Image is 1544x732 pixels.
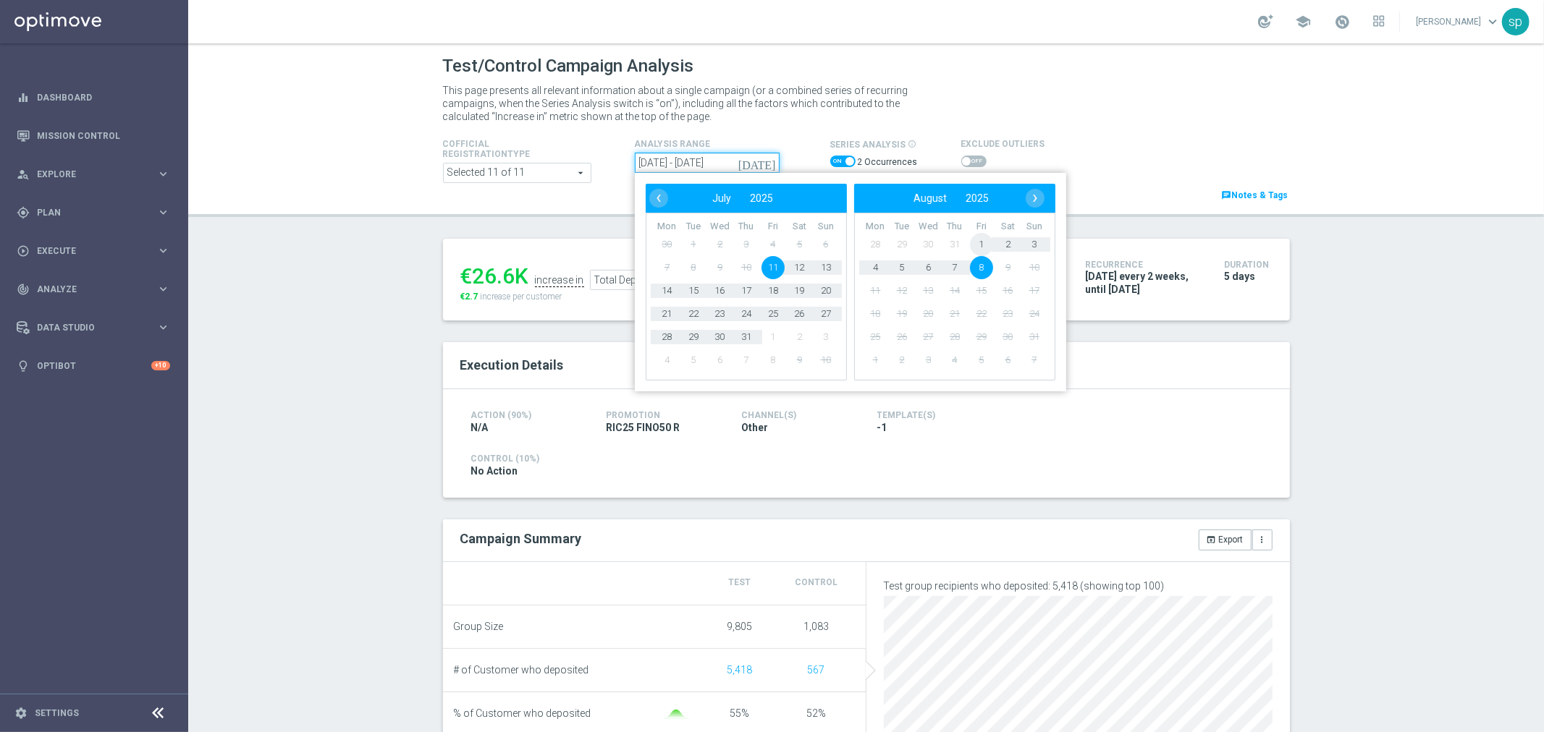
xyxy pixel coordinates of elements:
[471,464,518,477] span: No Action
[1022,256,1045,279] span: 10
[915,221,942,233] th: weekday
[635,139,830,149] h4: analysis range
[916,233,940,256] span: 30
[761,233,784,256] span: 4
[1022,302,1045,325] span: 24
[471,454,1262,464] h4: Control (10%)
[916,302,940,325] span: 20
[734,233,757,256] span: 3
[996,279,1019,302] span: 16
[481,291,562,302] span: increase per customer
[17,168,156,181] div: Explore
[649,189,836,208] bs-datepicker-navigation-view: ​ ​ ​
[864,256,887,279] span: 4
[37,208,156,217] span: Plan
[17,359,30,373] i: lightbulb
[914,192,947,204] span: August
[662,710,691,719] img: gaussianGreen.svg
[471,410,585,420] h4: Action (90%)
[812,221,839,233] th: weekday
[681,325,704,349] span: 29
[460,357,564,373] span: Execution Details
[806,707,826,719] span: 52%
[734,325,757,349] span: 31
[996,256,1019,279] span: 9
[471,421,489,434] span: N/A
[942,349,966,372] span: 4
[708,233,731,256] span: 2
[649,189,668,208] span: ‹
[916,256,940,279] span: 6
[1026,189,1045,208] span: ›
[460,263,529,289] div: €26.6K
[814,233,837,256] span: 6
[712,192,731,204] span: July
[156,167,170,181] i: keyboard_arrow_right
[444,163,591,182] span: Expert Online Expert Retail Master Online Master Retail Other and 6 more
[156,244,170,258] i: keyboard_arrow_right
[888,221,915,233] th: weekday
[858,189,1045,208] bs-datepicker-navigation-view: ​ ​ ​
[788,256,811,279] span: 12
[16,360,171,372] button: lightbulb Optibot +10
[1485,14,1501,30] span: keyboard_arrow_down
[17,346,170,385] div: Optibot
[742,410,856,420] h4: Channel(s)
[708,279,731,302] span: 16
[862,221,889,233] th: weekday
[16,245,171,257] button: play_circle_outline Execute keyboard_arrow_right
[703,189,741,208] button: July
[17,78,170,116] div: Dashboard
[16,207,171,218] button: gps_fixed Plan keyboard_arrow_right
[814,256,837,279] span: 13
[655,325,678,349] span: 28
[941,221,968,233] th: weekday
[761,325,784,349] span: 1
[1225,260,1273,270] h4: Duration
[1199,529,1252,550] button: open_in_browser Export
[1222,190,1232,200] i: chat
[788,325,811,349] span: 2
[864,349,887,372] span: 1
[761,256,784,279] span: 11
[864,233,887,256] span: 28
[884,579,1273,592] p: Test group recipients who deposited: 5,418 (showing top 100)
[785,221,812,233] th: weekday
[908,140,917,148] i: info_outline
[916,279,940,302] span: 13
[904,189,956,208] button: August
[151,361,170,370] div: +10
[890,325,913,349] span: 26
[535,274,584,287] div: increase in
[454,707,591,720] span: % of Customer who deposited
[969,233,992,256] span: 1
[741,189,782,208] button: 2025
[864,325,887,349] span: 25
[788,349,811,372] span: 9
[17,116,170,155] div: Mission Control
[1220,187,1290,203] a: chatNotes & Tags
[734,349,757,372] span: 7
[607,410,720,420] h4: Promotion
[16,130,171,142] button: Mission Control
[156,320,170,334] i: keyboard_arrow_right
[655,302,678,325] span: 21
[35,709,79,718] a: Settings
[1086,260,1203,270] h4: Recurrence
[736,153,780,174] button: [DATE]
[942,325,966,349] span: 28
[996,302,1019,325] span: 23
[814,349,837,372] span: 10
[814,302,837,325] span: 27
[454,664,589,676] span: # of Customer who deposited
[788,302,811,325] span: 26
[742,421,769,434] span: Other
[1022,233,1045,256] span: 3
[916,349,940,372] span: 3
[814,325,837,349] span: 3
[969,349,992,372] span: 5
[969,325,992,349] span: 29
[877,421,887,434] span: -1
